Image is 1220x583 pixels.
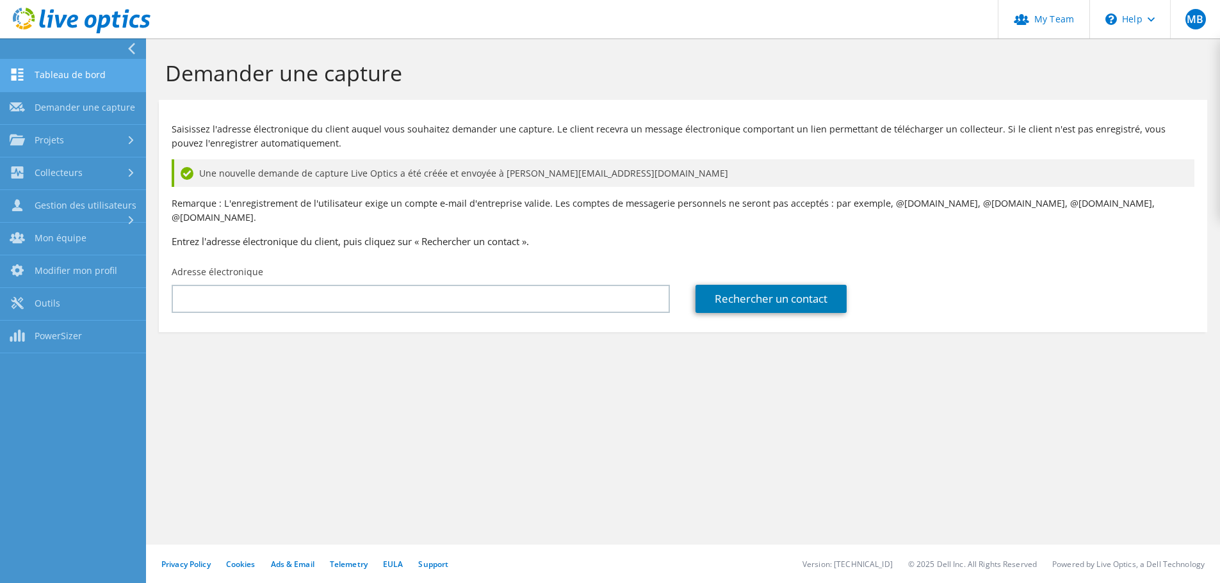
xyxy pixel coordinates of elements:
[226,559,256,570] a: Cookies
[418,559,448,570] a: Support
[1185,9,1206,29] span: MB
[199,166,728,180] span: Une nouvelle demande de capture Live Optics a été créée et envoyée à [PERSON_NAME][EMAIL_ADDRESS]...
[1105,13,1117,25] svg: \n
[271,559,314,570] a: Ads & Email
[172,234,1194,248] h3: Entrez l'adresse électronique du client, puis cliquez sur « Rechercher un contact ».
[802,559,893,570] li: Version: [TECHNICAL_ID]
[695,285,847,313] a: Rechercher un contact
[161,559,211,570] a: Privacy Policy
[172,266,263,278] label: Adresse électronique
[908,559,1037,570] li: © 2025 Dell Inc. All Rights Reserved
[383,559,403,570] a: EULA
[1052,559,1205,570] li: Powered by Live Optics, a Dell Technology
[330,559,368,570] a: Telemetry
[172,122,1194,150] p: Saisissez l'adresse électronique du client auquel vous souhaitez demander une capture. Le client ...
[165,60,1194,86] h1: Demander une capture
[172,196,1194,225] p: Remarque : L'enregistrement de l'utilisateur exige un compte e-mail d'entreprise valide. Les comp...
